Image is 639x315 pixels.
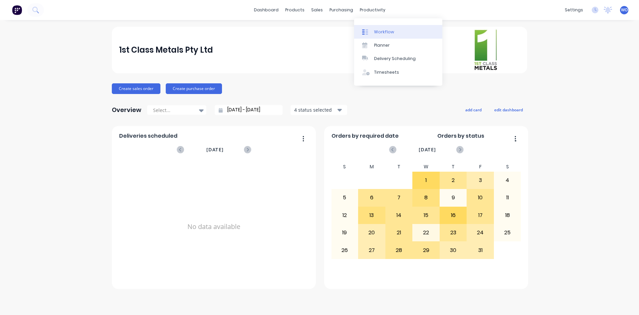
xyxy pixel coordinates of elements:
div: 26 [331,242,358,258]
button: Create sales order [112,83,160,94]
span: Orders by required date [331,132,399,140]
div: 7 [386,189,412,206]
div: W [412,162,440,172]
div: 20 [358,224,385,241]
div: 16 [440,207,467,224]
span: Orders by status [437,132,484,140]
div: 4 status selected [294,106,336,113]
div: 24 [467,224,494,241]
div: 25 [494,224,521,241]
div: purchasing [326,5,356,15]
div: settings [561,5,586,15]
img: 1st Class Metals Pty Ltd [473,29,498,71]
div: 31 [467,242,494,258]
button: 4 status selected [291,105,347,115]
div: T [440,162,467,172]
img: Factory [12,5,22,15]
div: 22 [413,224,439,241]
div: 1st Class Metals Pty Ltd [119,43,213,57]
div: T [385,162,413,172]
div: 12 [331,207,358,224]
div: No data available [119,162,309,291]
div: 11 [494,189,521,206]
span: Deliveries scheduled [119,132,177,140]
span: [DATE] [419,146,436,153]
div: 18 [494,207,521,224]
button: Create purchase order [166,83,222,94]
div: 29 [413,242,439,258]
div: Timesheets [374,69,399,75]
div: 17 [467,207,494,224]
div: 19 [331,224,358,241]
div: 9 [440,189,467,206]
div: sales [308,5,326,15]
div: 14 [386,207,412,224]
span: [DATE] [206,146,224,153]
div: 21 [386,224,412,241]
div: 23 [440,224,467,241]
div: 4 [494,172,521,189]
a: dashboard [251,5,282,15]
div: 2 [440,172,467,189]
div: 13 [358,207,385,224]
button: edit dashboard [490,105,527,114]
span: WO [621,7,628,13]
div: Delivery Scheduling [374,56,416,62]
div: S [494,162,521,172]
div: 28 [386,242,412,258]
div: 1 [413,172,439,189]
div: S [331,162,358,172]
div: 30 [440,242,467,258]
div: 5 [331,189,358,206]
div: 10 [467,189,494,206]
a: Workflow [354,25,442,38]
div: Planner [374,42,390,48]
a: Timesheets [354,66,442,79]
div: 6 [358,189,385,206]
a: Delivery Scheduling [354,52,442,65]
a: Planner [354,39,442,52]
div: 8 [413,189,439,206]
div: Overview [112,103,141,117]
div: products [282,5,308,15]
div: productivity [356,5,389,15]
div: 15 [413,207,439,224]
div: 3 [467,172,494,189]
div: Workflow [374,29,394,35]
div: 27 [358,242,385,258]
button: add card [461,105,486,114]
div: M [358,162,385,172]
div: F [467,162,494,172]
